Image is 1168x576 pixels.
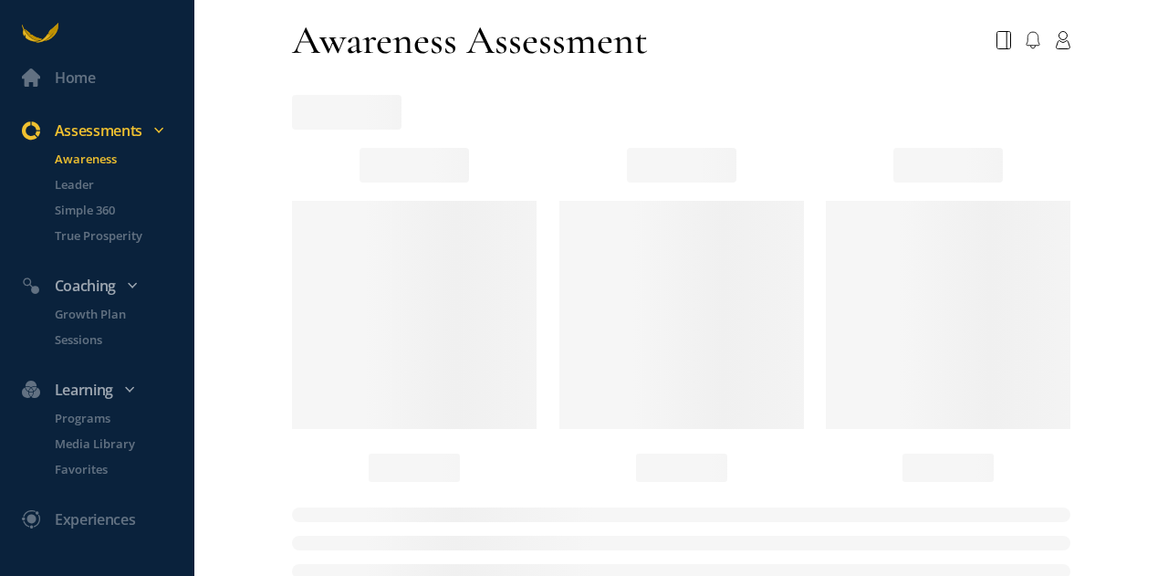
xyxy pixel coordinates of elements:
p: True Prosperity [55,226,191,245]
p: Programs [55,409,191,427]
a: Leader [33,175,194,194]
div: Experiences [55,508,135,531]
a: Favorites [33,460,194,478]
a: Awareness [33,150,194,168]
p: Favorites [55,460,191,478]
div: Awareness Assessment [292,15,648,66]
a: Programs [33,409,194,427]
div: Learning [11,378,202,402]
p: Simple 360 [55,201,191,219]
div: Coaching [11,274,202,298]
p: Awareness [55,150,191,168]
div: Assessments [11,119,202,142]
a: Growth Plan [33,305,194,323]
p: Growth Plan [55,305,191,323]
a: Simple 360 [33,201,194,219]
p: Sessions [55,330,191,349]
p: Leader [55,175,191,194]
div: Home [55,66,96,89]
a: True Prosperity [33,226,194,245]
a: Sessions [33,330,194,349]
a: Media Library [33,435,194,453]
p: Media Library [55,435,191,453]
